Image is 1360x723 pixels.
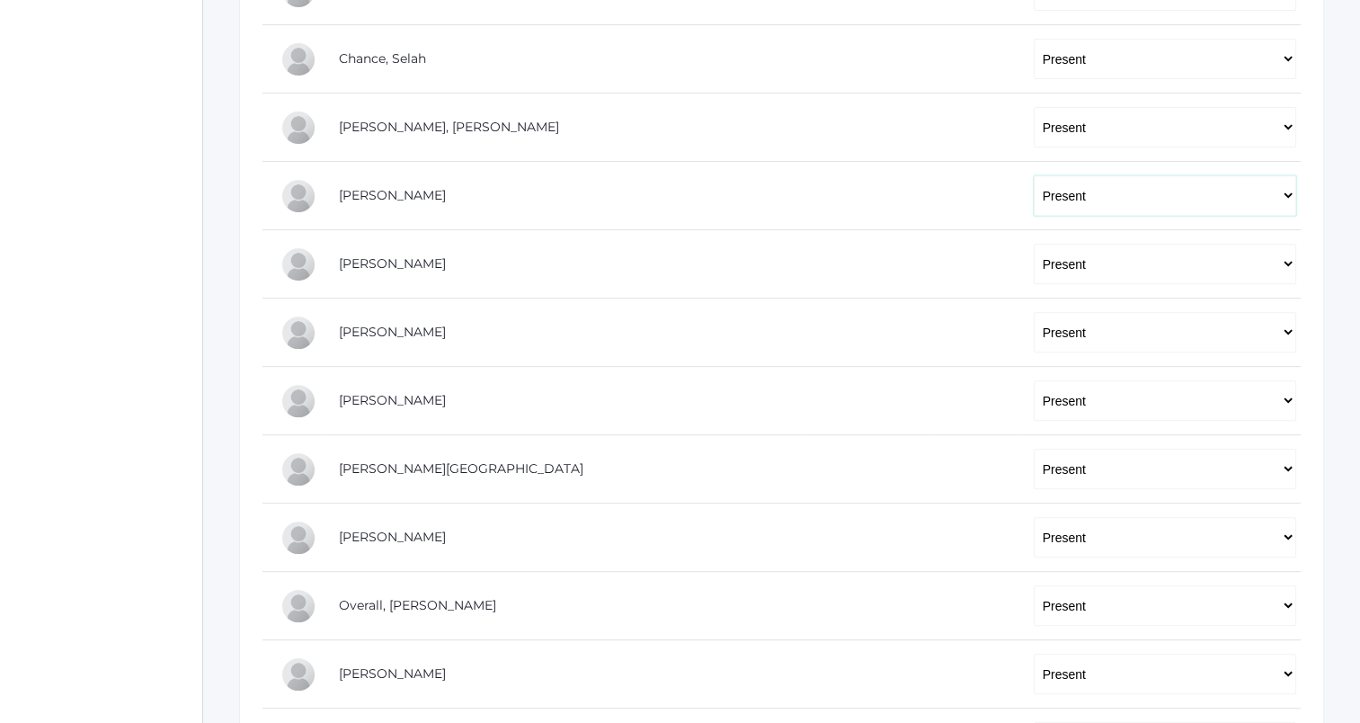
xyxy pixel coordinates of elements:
a: [PERSON_NAME] [339,255,446,272]
a: [PERSON_NAME] [339,324,446,340]
div: Levi Erner [280,178,316,214]
a: [PERSON_NAME] [339,392,446,408]
div: Chase Farnes [280,246,316,282]
div: Raelyn Hazen [280,383,316,419]
div: Payton Paterson [280,656,316,692]
a: [PERSON_NAME], [PERSON_NAME] [339,119,559,135]
a: [PERSON_NAME] [339,665,446,682]
div: Rachel Hayton [280,315,316,351]
a: Overall, [PERSON_NAME] [339,597,496,613]
div: Chris Overall [280,588,316,624]
a: [PERSON_NAME] [339,529,446,545]
div: Presley Davenport [280,110,316,146]
div: Shelby Hill [280,451,316,487]
a: [PERSON_NAME][GEOGRAPHIC_DATA] [339,460,583,477]
div: Marissa Myers [280,520,316,556]
a: [PERSON_NAME] [339,187,446,203]
div: Selah Chance [280,41,316,77]
a: Chance, Selah [339,50,426,67]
